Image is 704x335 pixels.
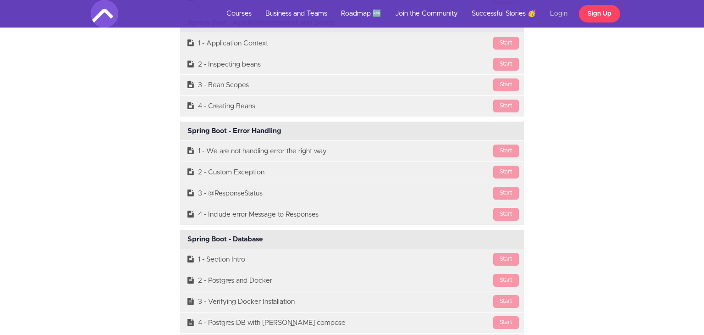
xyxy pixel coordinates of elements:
div: Start [493,58,519,71]
div: Start [493,208,519,221]
a: Start4 - Include error Message to Responses [180,204,524,225]
a: Start2 - Postgres and Docker [180,270,524,291]
div: Start [493,166,519,179]
div: Start [493,295,519,308]
a: Sign Up [579,5,620,22]
div: Start [493,37,519,50]
a: Start1 - Application Context [180,33,524,54]
div: Start [493,316,519,329]
div: Start [493,100,519,112]
a: Start1 - We are not handling error the right way [180,141,524,162]
a: Start3 - Verifying Docker Installation [180,291,524,312]
a: Start3 - @ResponseStatus [180,183,524,204]
div: Spring Boot - Error Handling [180,122,524,141]
div: Start [493,145,519,157]
div: Start [493,187,519,200]
div: Start [493,274,519,287]
div: Spring Boot - Database [180,230,524,249]
div: Start [493,253,519,266]
a: Start4 - Creating Beans [180,96,524,117]
a: Start3 - Bean Scopes [180,75,524,95]
a: Start4 - Postgres DB with [PERSON_NAME] compose [180,313,524,333]
a: Start1 - Section Intro [180,249,524,270]
a: Start2 - Custom Exception [180,162,524,183]
a: Start2 - Inspecting beans [180,54,524,75]
div: Start [493,78,519,91]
